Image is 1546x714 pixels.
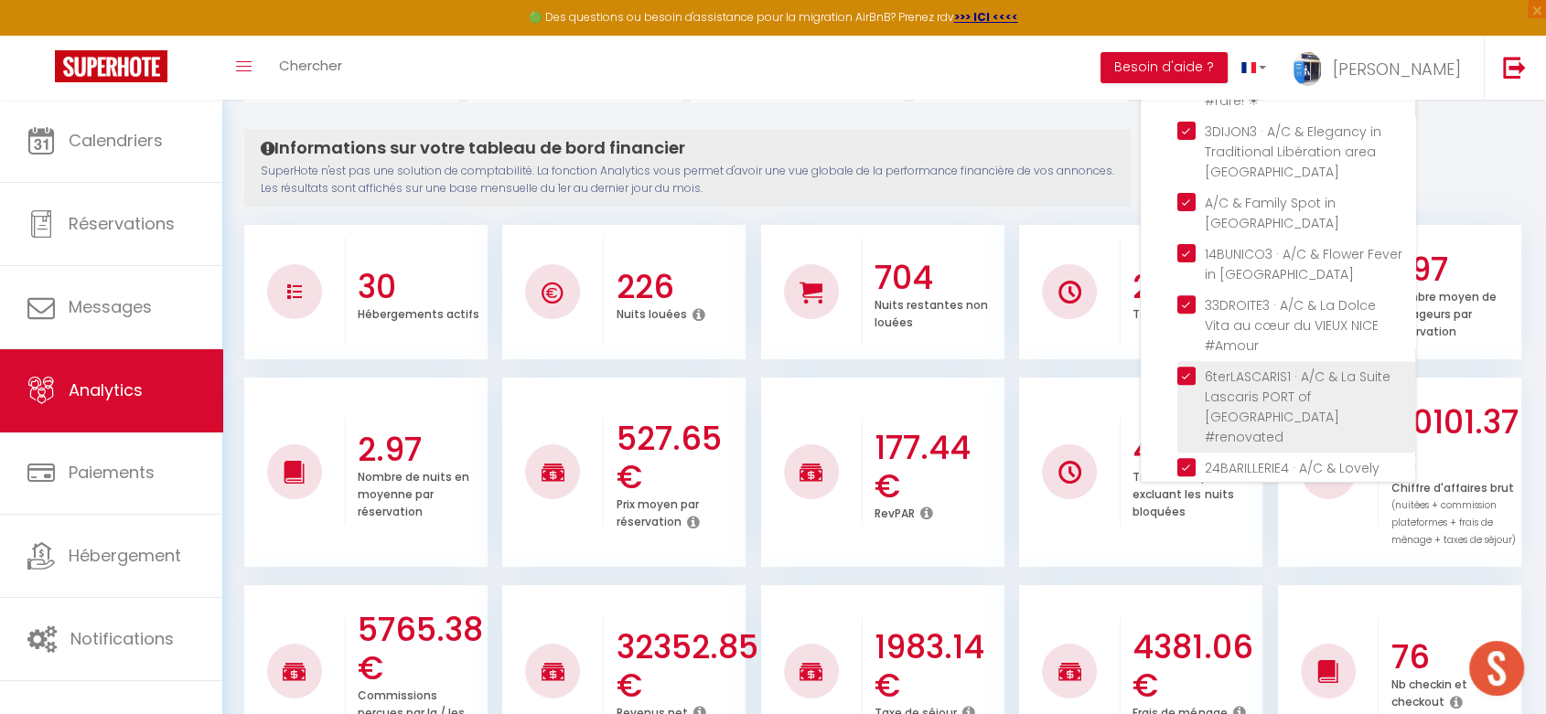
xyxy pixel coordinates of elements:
h3: 2.97 [358,431,483,469]
p: Taux d'occupation en excluant les nuits bloquées [1133,465,1255,519]
span: A/C & Family Spot in [GEOGRAPHIC_DATA] [1205,194,1339,232]
span: Réservations [69,212,175,235]
span: [PERSON_NAME] [1333,58,1461,80]
span: Messages [69,295,152,318]
p: SuperHote n'est pas une solution de comptabilité. La fonction Analytics vous permet d'avoir une v... [261,163,1114,197]
div: Ouvrir le chat [1469,641,1524,696]
span: 3DIJON3 · A/C & Elegancy in Traditional Libération area [GEOGRAPHIC_DATA] [1205,123,1381,181]
p: Hébergements actifs [358,303,479,322]
span: Calendriers [69,129,163,152]
h3: 527.65 € [616,420,741,496]
h3: 24.30 % [1133,268,1258,306]
a: ... [PERSON_NAME] [1280,36,1484,100]
h3: 5765.38 € [358,611,483,687]
img: ... [1294,52,1321,86]
span: (nuitées + commission plateformes + frais de ménage + taxes de séjour) [1391,498,1516,547]
a: Chercher [265,36,356,100]
h3: 704 [875,259,1000,297]
a: >>> ICI <<<< [954,9,1018,25]
img: Super Booking [55,50,167,82]
h3: 177.44 € [875,429,1000,506]
h3: 40101.37 € [1391,403,1517,480]
span: 14BUNICO3 · A/C & Flower Fever in [GEOGRAPHIC_DATA] [1205,245,1402,283]
span: Hébergement [69,544,181,567]
h3: 32352.85 € [616,628,741,705]
h3: 44.75 % [1133,431,1258,469]
h3: 226 [616,268,741,306]
img: logout [1503,56,1526,79]
h3: 76 [1391,638,1517,677]
img: NO IMAGE [287,284,302,299]
p: Chiffre d'affaires brut [1391,476,1516,548]
p: RevPAR [875,502,915,521]
p: Prix moyen par réservation [616,493,698,529]
p: Nombre moyen de voyageurs par réservation [1391,285,1497,339]
span: Chercher [279,56,342,75]
span: Paiements [69,461,155,484]
img: NO IMAGE [1058,461,1081,484]
h3: 1983.14 € [875,628,1000,705]
span: Notifications [70,627,174,650]
span: 33DROITE3 · A/C & La Dolce Vita au cœur du VIEUX NICE #Amour [1205,296,1379,355]
p: Nuits louées [616,303,686,322]
h3: 30 [358,268,483,306]
span: 6terLASCARIS1 · A/C & La Suite Lascaris PORT of [GEOGRAPHIC_DATA] #renovated [1205,368,1390,446]
p: Nuits restantes non louées [875,293,988,330]
span: Analytics [69,378,143,401]
p: Nb checkin et checkout [1391,673,1467,709]
h4: Informations sur votre tableau de bord financier [261,138,1114,158]
p: Nombre de nuits en moyenne par réservation [358,465,469,519]
h3: 1.97 [1391,250,1517,289]
h3: 4381.06 € [1133,628,1258,705]
button: Besoin d'aide ? [1100,52,1228,83]
p: Taux d'occupation [1133,303,1238,322]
